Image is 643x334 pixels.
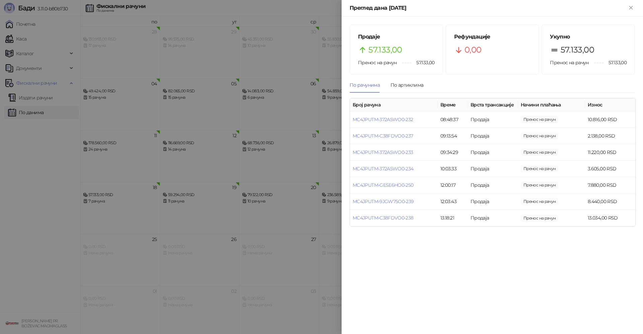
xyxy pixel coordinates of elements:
span: 8.440,00 [521,198,558,205]
td: Продаја [468,210,518,226]
td: 10.816,00 RSD [585,111,635,128]
span: 3.605,00 [521,165,558,172]
button: Close [627,4,635,12]
td: 12:00:17 [438,177,468,193]
a: MC4JPUTM-372A5WO0-234 [353,166,414,172]
td: Продаја [468,193,518,210]
td: 08:48:37 [438,111,468,128]
td: Продаја [468,128,518,144]
span: 57.133,00 [604,59,627,66]
a: MC4JPUTM-372A5WO0-233 [353,149,413,155]
a: MC4JPUTM-C38FDVO0-237 [353,133,413,139]
td: 11.220,00 RSD [585,144,635,161]
th: Врста трансакције [468,98,518,111]
h5: Рефундације [454,33,531,41]
span: Пренос на рачун [358,60,397,66]
td: 12:03:43 [438,193,468,210]
td: 09:34:29 [438,144,468,161]
h5: Укупно [550,33,627,41]
span: 0,00 [465,44,481,56]
a: MC4JPUTM-GESE6HO0-250 [353,182,414,188]
td: 09:13:54 [438,128,468,144]
th: Број рачуна [350,98,438,111]
span: 11.220,00 [521,149,558,156]
span: 10.816,00 [521,116,558,123]
span: 13.034,00 [521,215,558,222]
td: Продаја [468,111,518,128]
td: 13.034,00 RSD [585,210,635,226]
td: Продаја [468,161,518,177]
a: MC4JPUTM-9JGW75O0-239 [353,198,414,204]
a: MC4JPUTM-372A5WO0-232 [353,116,413,122]
td: Продаја [468,177,518,193]
td: Продаја [468,144,518,161]
div: По рачунима [350,81,380,89]
span: 57.133,00 [412,59,434,66]
a: MC4JPUTM-C38FDVO0-238 [353,215,414,221]
span: Пренос на рачун [550,60,588,66]
td: 13:18:21 [438,210,468,226]
span: 57.133,00 [368,44,402,56]
th: Начини плаћања [518,98,585,111]
td: 10:03:33 [438,161,468,177]
span: 2.138,00 [521,132,558,140]
th: Износ [585,98,635,111]
td: 8.440,00 RSD [585,193,635,210]
span: 57.133,00 [561,44,594,56]
td: 3.605,00 RSD [585,161,635,177]
div: Преглед дана [DATE] [350,4,627,12]
td: 7.880,00 RSD [585,177,635,193]
div: По артиклима [390,81,423,89]
h5: Продаје [358,33,435,41]
th: Време [438,98,468,111]
td: 2.138,00 RSD [585,128,635,144]
span: 7.880,00 [521,181,558,189]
